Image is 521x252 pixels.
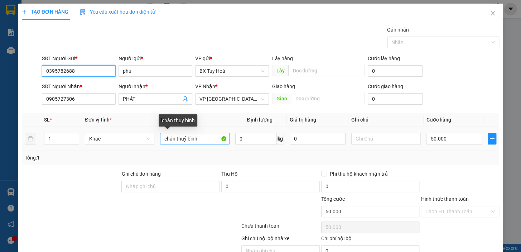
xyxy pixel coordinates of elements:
[42,82,116,90] div: SĐT Người Nhận
[89,133,150,144] span: Khác
[25,133,36,144] button: delete
[368,93,423,105] input: Cước giao hàng
[80,9,86,15] img: icon
[221,171,238,177] span: Thu Hộ
[199,66,265,76] span: BX Tuy Hoà
[291,93,365,104] input: Dọc đường
[426,117,451,123] span: Cước hàng
[22,9,68,15] span: TẠO ĐƠN HÀNG
[368,65,423,77] input: Cước lấy hàng
[121,171,161,177] label: Ghi chú đơn hàng
[277,133,284,144] span: kg
[80,9,155,15] span: Yêu cầu xuất hóa đơn điện tử
[247,117,272,123] span: Định lượng
[119,54,192,62] div: Người gửi
[488,136,496,142] span: plus
[25,154,202,162] div: Tổng: 1
[387,27,409,33] label: Gán nhãn
[272,93,291,104] span: Giao
[159,114,197,127] div: chân thuỷ bình
[288,65,365,76] input: Dọc đường
[327,170,391,178] span: Phí thu hộ khách nhận trả
[160,133,230,144] input: VD: Bàn, Ghế
[272,56,293,61] span: Lấy hàng
[272,84,295,89] span: Giao hàng
[199,94,265,104] span: VP Nha Trang xe Limousine
[488,133,496,144] button: plus
[121,181,220,192] input: Ghi chú đơn hàng
[195,54,269,62] div: VP gửi
[490,10,496,16] span: close
[290,133,346,144] input: 0
[321,234,420,245] div: Chi phí nội bộ
[368,84,403,89] label: Cước giao hàng
[42,54,116,62] div: SĐT Người Gửi
[241,234,320,245] div: Ghi chú nội bộ nhà xe
[351,133,421,144] input: Ghi Chú
[195,84,215,89] span: VP Nhận
[44,117,50,123] span: SL
[348,113,424,127] th: Ghi chú
[85,117,112,123] span: Đơn vị tính
[321,196,345,202] span: Tổng cước
[241,222,320,234] div: Chưa thanh toán
[421,196,468,202] label: Hình thức thanh toán
[368,56,400,61] label: Cước lấy hàng
[22,9,27,14] span: plus
[483,4,503,24] button: Close
[272,65,288,76] span: Lấy
[290,117,316,123] span: Giá trị hàng
[119,82,192,90] div: Người nhận
[182,96,188,102] span: user-add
